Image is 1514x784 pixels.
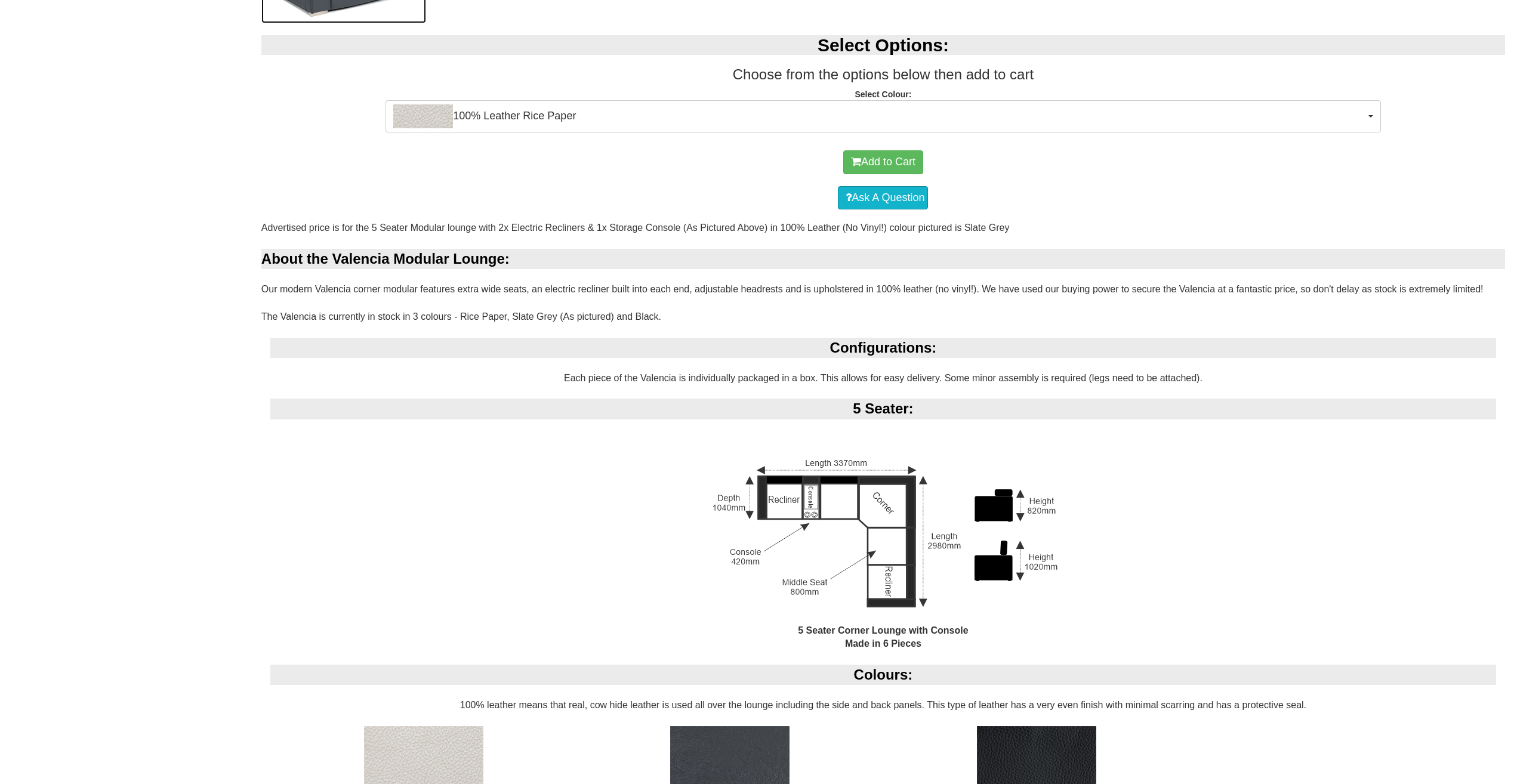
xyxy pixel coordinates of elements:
[798,625,968,649] b: 5 Seater Corner Lounge with Console Made in 6 Pieces
[843,150,923,174] button: Add to Cart
[270,399,1496,419] div: 5 Seater:
[393,104,1365,128] span: 100% Leather Rice Paper
[386,100,1380,132] button: 100% Leather Rice Paper100% Leather Rice Paper
[838,186,928,210] a: Ask A Question
[261,249,1505,269] div: About the Valencia Modular Lounge:
[270,338,1496,358] div: Configurations:
[270,665,1496,685] div: Colours:
[261,338,1505,665] div: Each piece of the Valencia is individually packaged in a box. This allows for easy delivery. Some...
[855,89,911,99] strong: Select Colour:
[261,67,1505,82] h3: Choose from the options below then add to cart
[818,35,949,55] b: Select Options:
[393,104,453,128] img: 100% Leather Rice Paper
[704,433,1062,624] img: 5 Seater Corner Lounge with Console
